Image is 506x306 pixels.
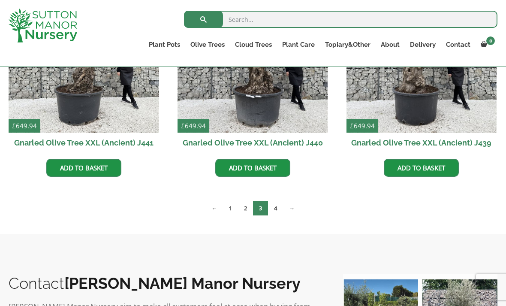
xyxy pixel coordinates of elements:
[178,133,328,152] h2: Gnarled Olive Tree XXL (Ancient) J440
[486,36,495,45] span: 0
[185,39,230,51] a: Olive Trees
[268,201,283,215] a: Page 4
[283,201,301,215] a: →
[405,39,441,51] a: Delivery
[441,39,476,51] a: Contact
[9,133,159,152] h2: Gnarled Olive Tree XXL (Ancient) J441
[184,11,497,28] input: Search...
[46,159,121,177] a: Add to basket: “Gnarled Olive Tree XXL (Ancient) J441”
[253,201,268,215] span: Page 3
[144,39,185,51] a: Plant Pots
[350,121,354,130] span: £
[12,121,16,130] span: £
[64,274,301,292] b: [PERSON_NAME] Manor Nursery
[205,201,223,215] a: ←
[476,39,497,51] a: 0
[376,39,405,51] a: About
[350,121,375,130] bdi: 649.94
[238,201,253,215] a: Page 2
[384,159,459,177] a: Add to basket: “Gnarled Olive Tree XXL (Ancient) J439”
[223,201,238,215] a: Page 1
[9,201,497,219] nav: Product Pagination
[181,121,206,130] bdi: 649.94
[277,39,320,51] a: Plant Care
[215,159,290,177] a: Add to basket: “Gnarled Olive Tree XXL (Ancient) J440”
[9,274,326,292] h2: Contact
[12,121,37,130] bdi: 649.94
[320,39,376,51] a: Topiary&Other
[346,133,497,152] h2: Gnarled Olive Tree XXL (Ancient) J439
[181,121,185,130] span: £
[230,39,277,51] a: Cloud Trees
[9,9,77,42] img: logo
